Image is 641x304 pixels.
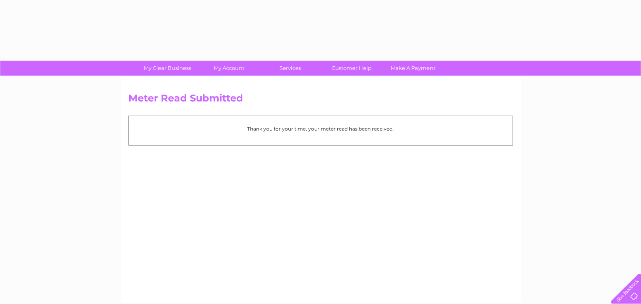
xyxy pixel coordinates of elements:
[128,93,513,108] h2: Meter Read Submitted
[133,125,509,133] p: Thank you for your time, your meter read has been received.
[318,61,385,76] a: Customer Help
[257,61,324,76] a: Services
[195,61,262,76] a: My Account
[134,61,201,76] a: My Clear Business
[380,61,446,76] a: Make A Payment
